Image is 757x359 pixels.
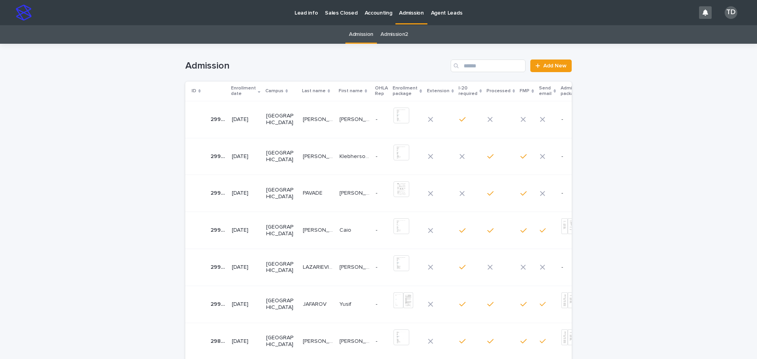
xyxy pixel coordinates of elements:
[232,264,259,271] p: [DATE]
[211,152,227,160] p: 29946
[303,115,335,123] p: CASTELLANOS ALVAREZ
[231,84,256,99] p: Enrollment date
[725,6,737,19] div: TD
[561,264,588,271] p: -
[339,188,371,197] p: [PERSON_NAME]
[302,87,326,95] p: Last name
[561,116,588,123] p: -
[520,87,530,95] p: FMP
[339,337,371,345] p: [PERSON_NAME]
[349,25,373,44] a: Admission
[376,338,387,345] p: -
[339,152,371,160] p: Klebherson Matheus
[487,87,511,95] p: Processed
[376,227,387,234] p: -
[185,249,601,286] tr: 2991029910 [DATE][GEOGRAPHIC_DATA]LAZARIEVIEZ [PERSON_NAME]LAZARIEVIEZ [PERSON_NAME] [PERSON_NAME...
[561,190,588,197] p: -
[539,84,552,99] p: Send email
[339,262,371,271] p: [PERSON_NAME]
[266,261,296,274] p: [GEOGRAPHIC_DATA]
[451,60,526,72] input: Search
[266,150,296,163] p: [GEOGRAPHIC_DATA]
[459,84,477,99] p: I-20 required
[376,153,387,160] p: -
[185,212,601,249] tr: 2992329923 [DATE][GEOGRAPHIC_DATA][PERSON_NAME][PERSON_NAME] CaioCaio -
[303,337,335,345] p: [PERSON_NAME]
[185,138,601,175] tr: 2994629946 [DATE][GEOGRAPHIC_DATA][PERSON_NAME][PERSON_NAME] Klebherson MatheusKlebherson Matheus --
[232,227,259,234] p: [DATE]
[303,299,328,308] p: JAFAROV
[266,335,296,348] p: [GEOGRAPHIC_DATA]
[211,188,227,197] p: 29948
[339,87,363,95] p: First name
[232,301,259,308] p: [DATE]
[303,225,335,234] p: BORDIN LIMA
[185,101,601,138] tr: 2994729947 [DATE][GEOGRAPHIC_DATA][PERSON_NAME][PERSON_NAME] [PERSON_NAME][PERSON_NAME] --
[211,299,227,308] p: 29902
[232,338,259,345] p: [DATE]
[266,113,296,126] p: [GEOGRAPHIC_DATA]
[16,5,32,20] img: stacker-logo-s-only.png
[232,116,259,123] p: [DATE]
[303,188,324,197] p: PAVADE
[211,225,227,234] p: 29923
[185,286,601,323] tr: 2990229902 [DATE][GEOGRAPHIC_DATA]JAFAROVJAFAROV YusifYusif -
[427,87,449,95] p: Extension
[185,60,447,72] h1: Admission
[303,152,335,160] p: BIGAI PEIXOTO
[266,224,296,237] p: [GEOGRAPHIC_DATA]
[232,190,259,197] p: [DATE]
[266,298,296,311] p: [GEOGRAPHIC_DATA]
[543,63,567,69] span: Add New
[266,187,296,200] p: [GEOGRAPHIC_DATA]
[339,115,371,123] p: Edwin Leonardo
[232,153,259,160] p: [DATE]
[530,60,572,72] a: Add New
[185,175,601,212] tr: 2994829948 [DATE][GEOGRAPHIC_DATA]PAVADEPAVADE [PERSON_NAME][PERSON_NAME] --
[211,337,227,345] p: 29889
[192,87,196,95] p: ID
[393,84,418,99] p: Enrollment package
[561,84,584,99] p: Admission package
[380,25,408,44] a: Admission2
[303,262,335,271] p: LAZARIEVIEZ ANTONIO SERRUYA
[376,264,387,271] p: -
[339,299,353,308] p: Yusif
[265,87,283,95] p: Campus
[376,190,387,197] p: -
[211,115,227,123] p: 29947
[211,262,227,271] p: 29910
[561,153,588,160] p: -
[376,116,387,123] p: -
[339,225,353,234] p: Caio
[375,84,388,99] p: OHLA Rep
[376,301,387,308] p: -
